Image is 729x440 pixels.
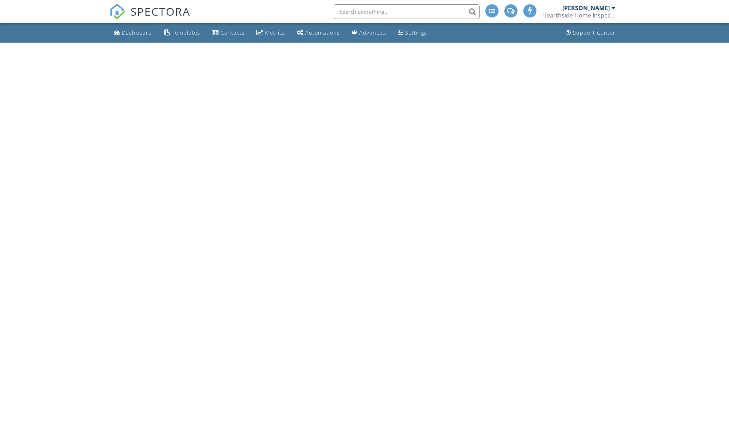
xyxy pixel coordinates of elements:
[253,26,288,40] a: Metrics
[349,26,389,40] a: Advanced
[405,29,427,36] div: Settings
[563,26,619,40] a: Support Center
[395,26,430,40] a: Settings
[542,12,615,19] div: Hearthside Home Inspections
[334,4,480,19] input: Search everything...
[265,29,285,36] div: Metrics
[122,29,152,36] div: Dashboard
[359,29,386,36] div: Advanced
[161,26,203,40] a: Templates
[221,29,245,36] div: Contacts
[305,29,340,36] div: Automations
[111,26,155,40] a: Dashboard
[209,26,248,40] a: Contacts
[573,29,616,36] div: Support Center
[109,4,125,20] img: The Best Home Inspection Software - Spectora
[294,26,343,40] a: Automations (Advanced)
[131,4,190,19] span: SPECTORA
[109,10,190,25] a: SPECTORA
[172,29,200,36] div: Templates
[562,4,610,12] div: [PERSON_NAME]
